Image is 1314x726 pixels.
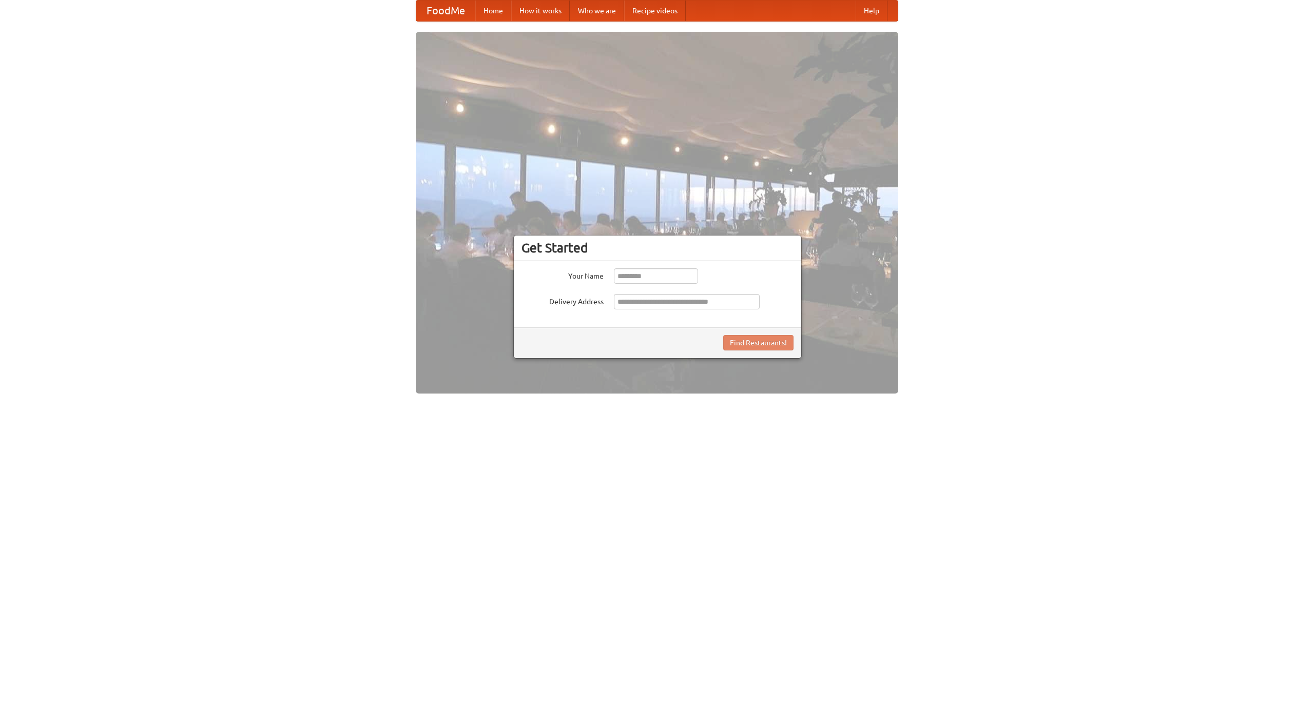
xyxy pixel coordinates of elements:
label: Delivery Address [521,294,604,307]
a: Help [856,1,887,21]
button: Find Restaurants! [723,335,794,350]
a: Recipe videos [624,1,686,21]
a: FoodMe [416,1,475,21]
a: Who we are [570,1,624,21]
h3: Get Started [521,240,794,256]
a: Home [475,1,511,21]
a: How it works [511,1,570,21]
label: Your Name [521,268,604,281]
